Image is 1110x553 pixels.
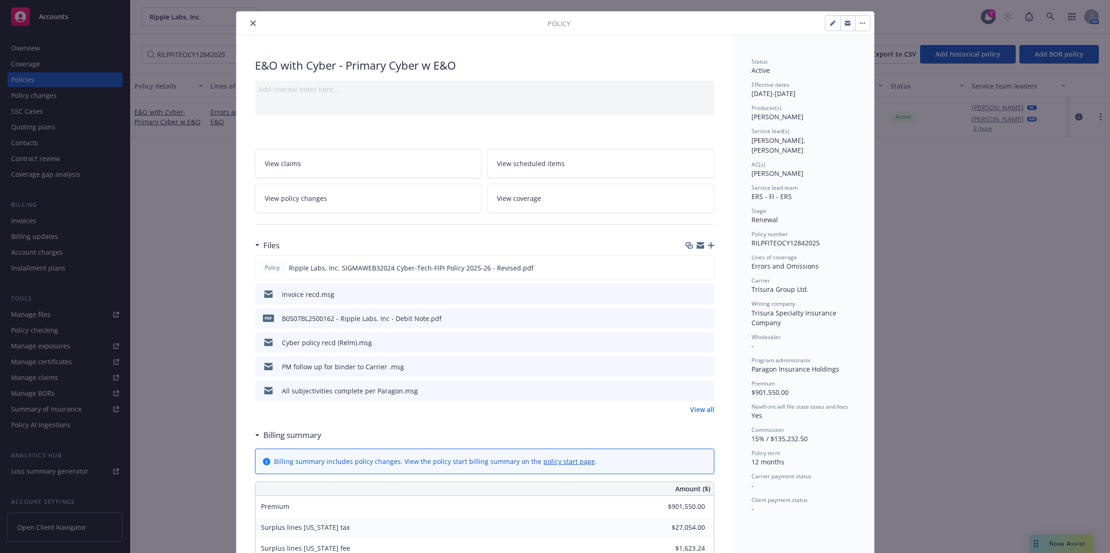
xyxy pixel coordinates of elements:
span: Newfront will file state taxes and fees [751,403,848,411]
span: Stage [751,207,766,215]
div: All subjectivities complete per Paragon.msg [282,386,418,396]
h3: Files [263,239,280,251]
button: preview file [702,386,711,396]
div: Errors and Omissions [751,261,855,271]
span: Service lead team [751,184,798,192]
span: Effective dates [751,81,790,89]
span: - [751,481,754,490]
span: - [751,341,754,350]
span: RILPFITEOCY12842025 [751,238,820,247]
a: View coverage [487,184,714,213]
span: 12 months [751,457,784,466]
span: Yes [751,411,762,420]
div: [DATE] - [DATE] [751,81,855,98]
span: Policy [263,264,281,272]
span: 15% / $135,232.50 [751,434,808,443]
a: policy start page [543,457,595,466]
button: download file [687,289,695,299]
div: Billing summary [255,429,321,441]
button: preview file [702,362,711,372]
button: download file [687,362,695,372]
span: Premium [751,379,775,387]
span: Commission [751,426,784,434]
span: ERS - FI - ERS [751,192,792,201]
button: preview file [702,289,711,299]
button: download file [687,263,694,273]
span: Program administrator [751,356,811,364]
span: Policy [548,19,570,28]
span: pdf [263,315,274,322]
span: Renewal [751,215,778,224]
span: Client payment status [751,496,808,504]
span: Writing company [751,300,795,308]
span: Policy term [751,449,780,457]
input: 0.00 [650,500,711,514]
div: PM follow up for binder to Carrier .msg [282,362,404,372]
span: [PERSON_NAME] [751,169,803,178]
div: Invoice recd.msg [282,289,334,299]
button: download file [687,314,695,323]
span: AC(s) [751,161,765,168]
div: B0507BL2500162 - Ripple Labs, Inc - Debit Note.pdf [282,314,442,323]
span: Producer(s) [751,104,782,112]
a: View policy changes [255,184,482,213]
span: View scheduled items [497,159,565,168]
button: preview file [702,314,711,323]
span: $901,550.00 [751,388,789,397]
span: Carrier payment status [751,472,811,480]
span: View coverage [497,193,541,203]
span: Paragon Insurance Holdings [751,365,839,373]
span: [PERSON_NAME], [PERSON_NAME] [751,136,807,154]
div: E&O with Cyber - Primary Cyber w E&O [255,58,714,73]
span: - [751,504,754,513]
button: download file [687,338,695,347]
span: View claims [265,159,301,168]
span: Ripple Labs, Inc. SIGMAWEB32024 Cyber-Tech-FIPI Policy 2025-26 - Revised.pdf [289,263,534,273]
span: [PERSON_NAME] [751,112,803,121]
div: Files [255,239,280,251]
span: Status [751,58,768,65]
h3: Billing summary [263,429,321,441]
button: preview file [702,263,710,273]
div: Cyber policy recd (Relm).msg [282,338,372,347]
span: Trisura Group Ltd. [751,285,809,294]
span: Trisura Specialty Insurance Company [751,309,838,327]
span: Active [751,66,770,75]
button: close [248,18,259,29]
button: preview file [702,338,711,347]
span: Amount ($) [675,484,710,494]
span: Wholesaler [751,333,781,341]
input: 0.00 [650,521,711,534]
div: Add internal notes here... [259,84,711,94]
span: View policy changes [265,193,327,203]
span: Surplus lines [US_STATE] tax [261,523,350,532]
div: Billing summary includes policy changes. View the policy start billing summary on the . [274,457,597,466]
span: Service lead(s) [751,127,790,135]
a: View scheduled items [487,149,714,178]
a: View claims [255,149,482,178]
button: download file [687,386,695,396]
span: Policy number [751,230,788,238]
span: Carrier [751,276,770,284]
span: Surplus lines [US_STATE] fee [261,544,350,553]
span: Premium [261,502,289,511]
span: Lines of coverage [751,253,797,261]
a: View all [690,405,714,414]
